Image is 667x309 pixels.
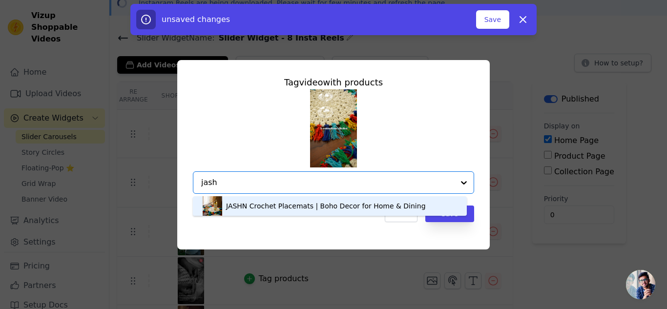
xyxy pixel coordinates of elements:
[203,196,222,216] img: product thumbnail
[626,270,655,299] div: Open chat
[193,76,474,89] div: Tag video with products
[476,10,509,29] button: Save
[162,15,230,24] span: unsaved changes
[226,201,426,211] div: JASHN Crochet Placemats | Boho Decor for Home & Dining
[201,177,454,188] input: Search by product title or paste product URL
[310,89,357,167] img: reel-preview-9zsnh6-mi.myshopify.com-3598790151247982130_55472358882.jpeg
